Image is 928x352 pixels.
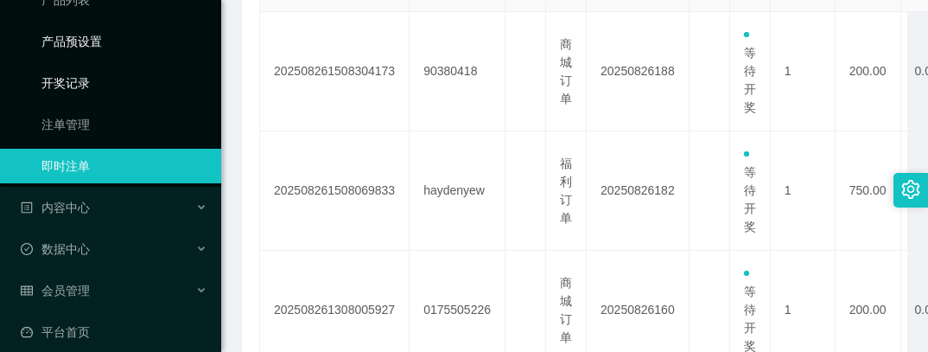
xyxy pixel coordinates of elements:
[21,242,90,256] span: 数据中心
[744,28,756,114] span: 等待开奖
[901,180,920,199] i: 图标: setting
[260,131,410,251] td: 202508261508069833
[21,202,33,214] i: 图标: profile
[836,12,901,131] td: 200.00
[21,315,207,349] a: 图标: dashboard平台首页
[410,131,505,251] td: haydenyew
[21,201,90,214] span: 内容中心
[771,12,836,131] td: 1
[41,66,207,100] a: 开奖记录
[546,12,587,131] td: 商城订单
[836,131,901,251] td: 750.00
[41,107,207,142] a: 注单管理
[21,284,90,298] span: 会员管理
[410,12,505,131] td: 90380418
[41,149,207,183] a: 即时注单
[41,24,207,59] a: 产品预设置
[546,131,587,251] td: 福利订单
[260,12,410,131] td: 202508261508304173
[771,131,836,251] td: 1
[587,12,690,131] td: 20250826188
[21,285,33,297] i: 图标: table
[587,131,690,251] td: 20250826182
[21,243,33,255] i: 图标: check-circle-o
[744,147,756,234] span: 等待开奖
